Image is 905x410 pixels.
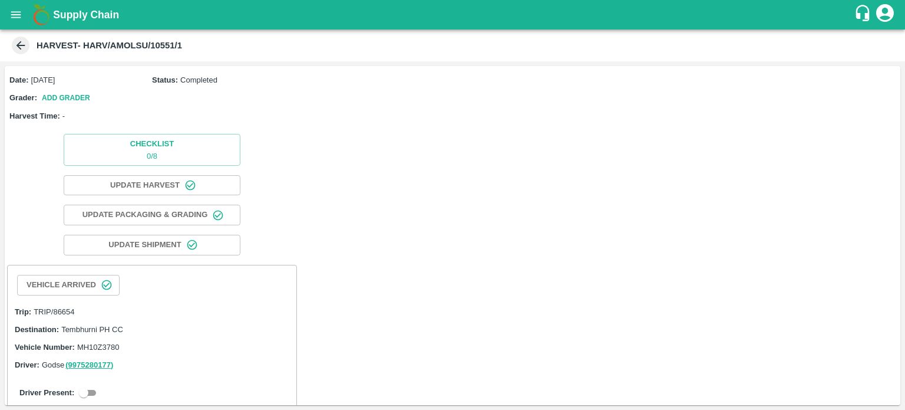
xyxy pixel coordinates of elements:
[9,76,29,84] label: Date:
[9,111,60,120] label: Harvest Time:
[34,307,74,316] span: TRIP/86654
[15,325,59,334] label: Destination:
[61,325,123,334] span: Tembhurni PH CC
[64,175,240,196] button: Update Harvest
[15,360,39,369] label: Driver:
[64,205,240,225] button: Update Packaging & Grading
[31,76,55,84] span: [DATE]
[64,235,240,255] button: Update Shipment
[62,111,65,120] span: -
[17,275,120,296] button: Vehicle Arrived
[29,3,53,27] img: logo
[2,1,29,28] button: open drawer
[152,76,178,84] label: Status:
[19,388,74,397] label: Driver Present:
[53,9,119,21] b: Supply Chain
[77,343,120,352] span: MH10Z3780
[108,238,181,252] span: Update Shipment
[130,151,174,162] p: 0 / 8
[64,134,240,165] button: Checklist0/8
[15,343,75,352] label: Vehicle Number:
[42,92,90,104] button: Add Grader
[874,2,896,27] div: account of current user
[15,307,31,316] label: Trip:
[65,360,113,369] a: (9975280177)
[180,76,217,84] span: Completed
[37,41,182,50] b: HARVEST- HARV/AMOLSU/10551/1
[42,360,114,369] span: Godse
[53,6,854,23] a: Supply Chain
[854,4,874,25] div: customer-support
[130,137,174,162] span: Checklist
[9,93,37,102] label: Grader:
